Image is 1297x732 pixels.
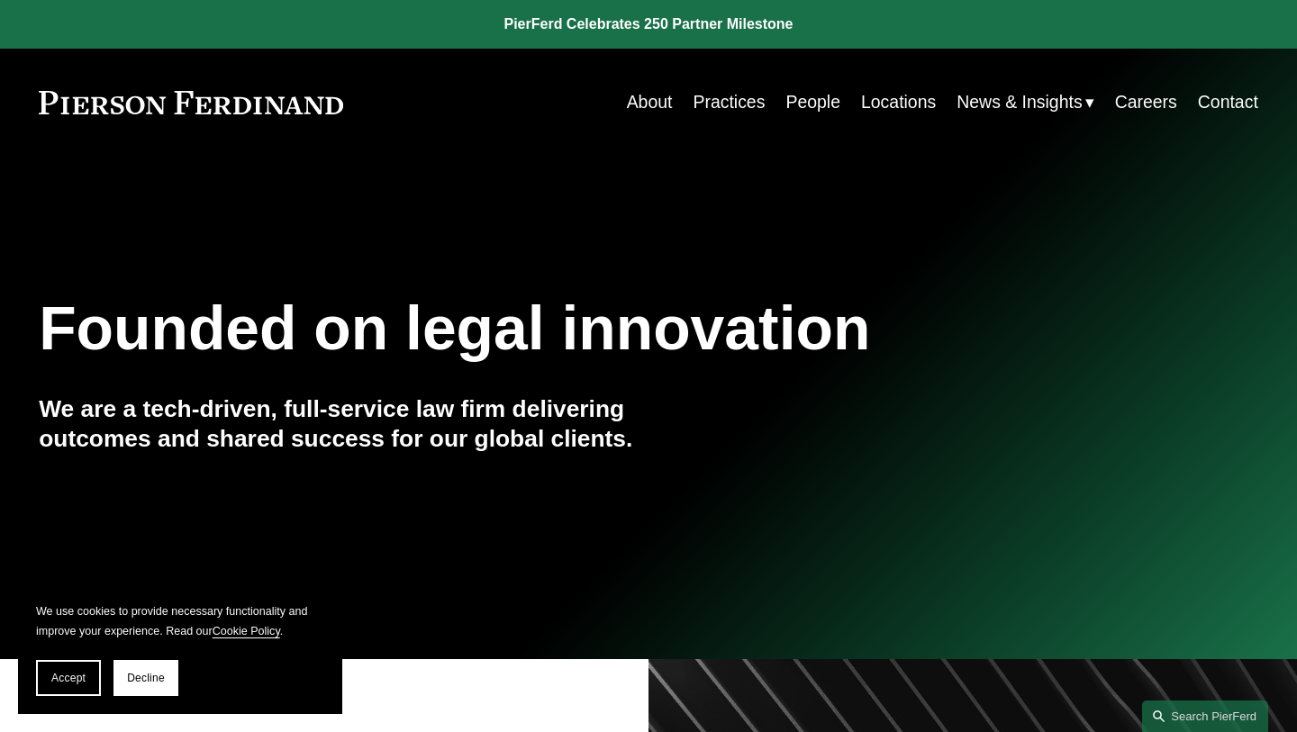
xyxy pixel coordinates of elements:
[39,294,1055,364] h1: Founded on legal innovation
[1198,85,1258,120] a: Contact
[39,394,648,455] h4: We are a tech-driven, full-service law firm delivering outcomes and shared success for our global...
[213,625,280,637] a: Cookie Policy
[627,85,673,120] a: About
[1142,700,1268,732] a: Search this site
[693,85,765,120] a: Practices
[36,601,324,642] p: We use cookies to provide necessary functionality and improve your experience. Read our .
[957,85,1093,120] a: folder dropdown
[127,672,165,684] span: Decline
[18,583,342,714] section: Cookie banner
[113,660,178,696] button: Decline
[51,672,86,684] span: Accept
[785,85,840,120] a: People
[1115,85,1177,120] a: Careers
[36,660,101,696] button: Accept
[861,85,936,120] a: Locations
[957,86,1082,118] span: News & Insights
